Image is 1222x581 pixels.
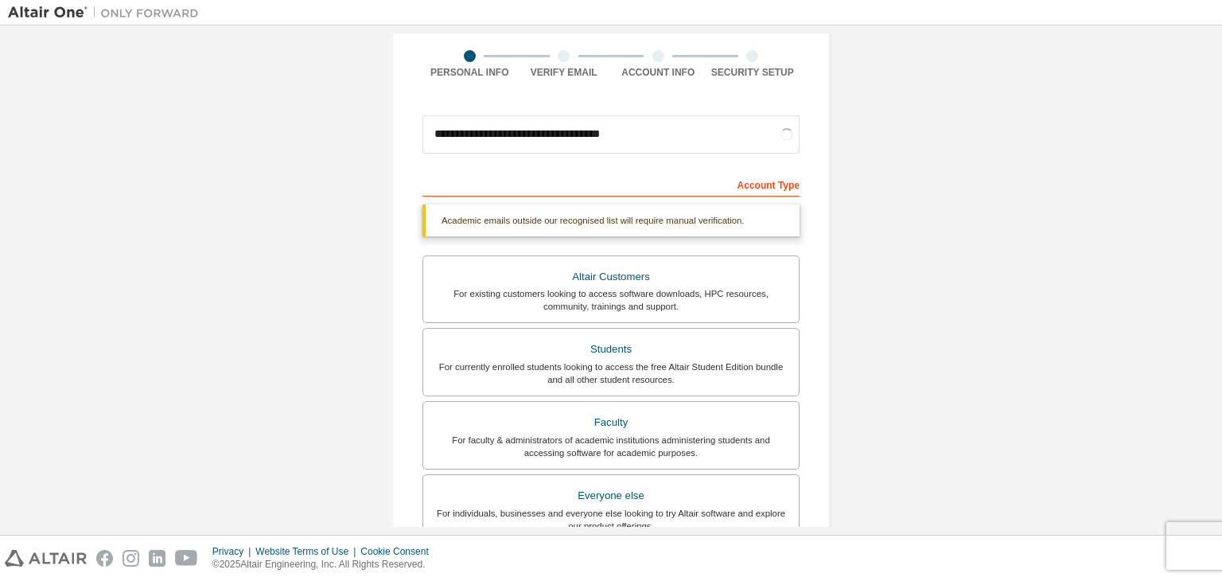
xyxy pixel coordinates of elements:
[433,338,789,361] div: Students
[611,66,706,79] div: Account Info
[96,550,113,567] img: facebook.svg
[255,545,360,558] div: Website Terms of Use
[433,434,789,459] div: For faculty & administrators of academic institutions administering students and accessing softwa...
[433,266,789,288] div: Altair Customers
[433,361,789,386] div: For currently enrolled students looking to access the free Altair Student Edition bundle and all ...
[5,550,87,567] img: altair_logo.svg
[8,5,207,21] img: Altair One
[212,558,438,571] p: © 2025 Altair Engineering, Inc. All Rights Reserved.
[422,205,800,236] div: Academic emails outside our recognised list will require manual verification.
[360,545,438,558] div: Cookie Consent
[706,66,800,79] div: Security Setup
[212,545,255,558] div: Privacy
[123,550,139,567] img: instagram.svg
[433,485,789,507] div: Everyone else
[149,550,165,567] img: linkedin.svg
[422,171,800,197] div: Account Type
[517,66,612,79] div: Verify Email
[433,287,789,313] div: For existing customers looking to access software downloads, HPC resources, community, trainings ...
[175,550,198,567] img: youtube.svg
[422,66,517,79] div: Personal Info
[433,507,789,532] div: For individuals, businesses and everyone else looking to try Altair software and explore our prod...
[433,411,789,434] div: Faculty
